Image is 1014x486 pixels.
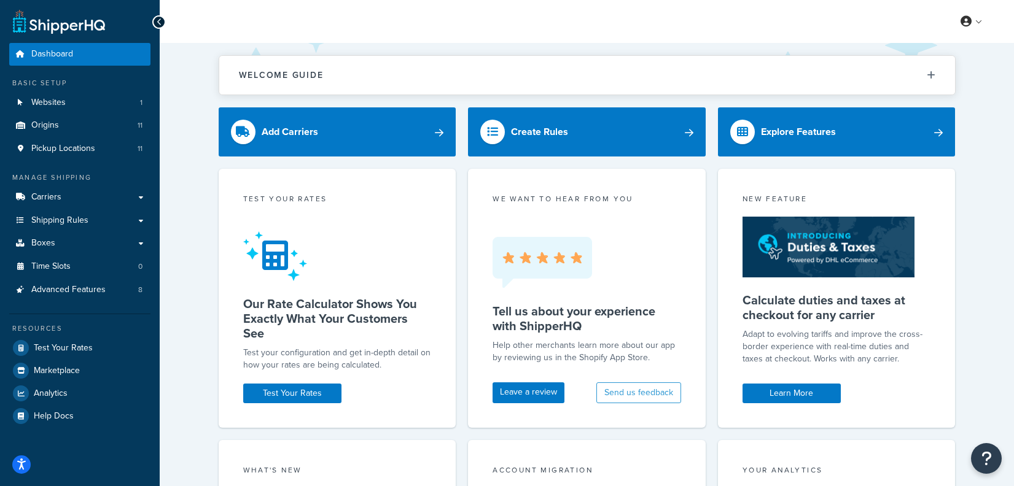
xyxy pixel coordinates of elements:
span: Analytics [34,388,68,399]
a: Pickup Locations11 [9,137,150,160]
h5: Tell us about your experience with ShipperHQ [493,304,681,333]
a: Time Slots0 [9,255,150,278]
span: 1 [140,98,142,108]
div: Your Analytics [743,465,931,479]
a: Boxes [9,232,150,255]
span: Websites [31,98,66,108]
a: Dashboard [9,43,150,66]
span: 11 [138,120,142,131]
div: Resources [9,323,150,334]
span: Origins [31,120,59,131]
div: Add Carriers [262,123,318,141]
a: Create Rules [468,107,706,156]
a: Origins11 [9,114,150,137]
a: Help Docs [9,405,150,427]
li: Websites [9,91,150,114]
li: Advanced Features [9,279,150,301]
div: Test your rates [243,193,432,207]
h2: Welcome Guide [239,71,324,80]
div: Test your configuration and get in-depth detail on how your rates are being calculated. [243,347,432,371]
a: Learn More [743,384,841,403]
p: we want to hear from you [493,193,681,204]
span: Dashboard [31,49,73,60]
a: Explore Features [718,107,956,156]
span: 8 [138,285,142,295]
h5: Calculate duties and taxes at checkout for any carrier [743,293,931,322]
button: Send us feedback [596,382,681,403]
div: Explore Features [761,123,836,141]
span: 0 [138,261,142,272]
span: 11 [138,144,142,154]
span: Shipping Rules [31,215,88,226]
p: Adapt to evolving tariffs and improve the cross-border experience with real-time duties and taxes... [743,328,931,365]
a: Marketplace [9,360,150,382]
div: Account Migration [493,465,681,479]
li: Pickup Locations [9,137,150,160]
a: Add Carriers [219,107,456,156]
span: Time Slots [31,261,71,272]
span: Marketplace [34,366,80,376]
a: Test Your Rates [9,337,150,359]
li: Origins [9,114,150,137]
a: Advanced Features8 [9,279,150,301]
a: Shipping Rules [9,209,150,232]
span: Test Your Rates [34,343,93,353]
li: Time Slots [9,255,150,278]
div: What's New [243,465,432,479]
p: Help other merchants learn more about our app by reviewing us in the Shopify App Store. [493,339,681,364]
a: Analytics [9,382,150,404]
span: Carriers [31,192,61,202]
div: Manage Shipping [9,172,150,183]
div: Basic Setup [9,78,150,88]
button: Open Resource Center [971,443,1002,474]
button: Welcome Guide [219,56,955,94]
span: Help Docs [34,411,74,422]
div: New Feature [743,193,931,207]
h5: Our Rate Calculator Shows You Exactly What Your Customers See [243,296,432,341]
span: Boxes [31,238,55,249]
span: Advanced Features [31,285,106,295]
a: Carriers [9,186,150,209]
a: Leave a review [493,382,564,403]
a: Test Your Rates [243,384,341,403]
div: Create Rules [511,123,568,141]
a: Websites1 [9,91,150,114]
span: Pickup Locations [31,144,95,154]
